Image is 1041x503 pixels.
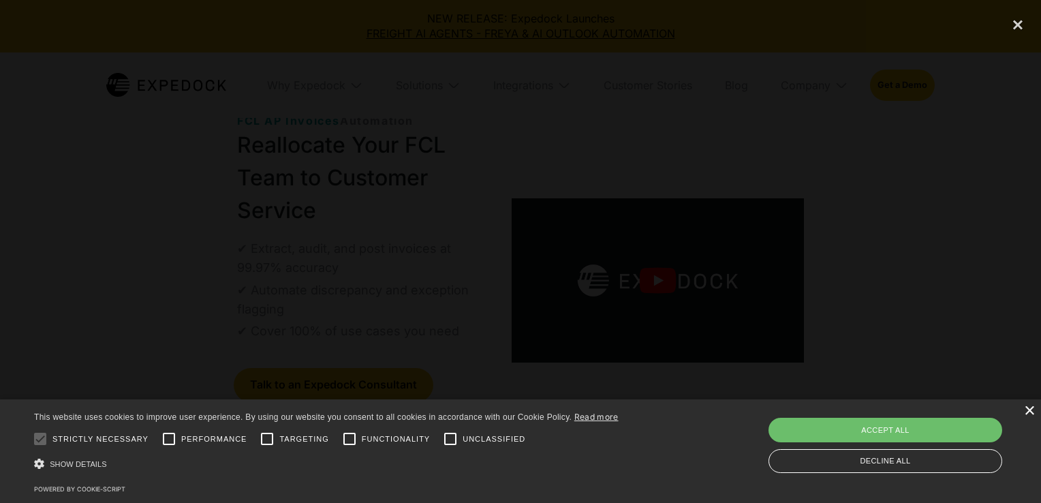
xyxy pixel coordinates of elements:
[362,433,430,445] span: Functionality
[181,433,247,445] span: Performance
[279,433,328,445] span: Targeting
[768,449,1002,473] div: Decline all
[463,433,525,445] span: Unclassified
[1024,406,1034,416] div: Close
[995,10,1041,40] div: close lightbox
[200,65,841,438] iframe: YouTube embed
[574,412,619,422] a: Read more
[34,485,125,493] a: Powered by cookie-script
[768,418,1002,442] div: Accept all
[973,438,1041,503] iframe: Chat Widget
[52,433,149,445] span: Strictly necessary
[50,460,107,468] span: Show details
[34,412,572,422] span: This website uses cookies to improve user experience. By using our website you consent to all coo...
